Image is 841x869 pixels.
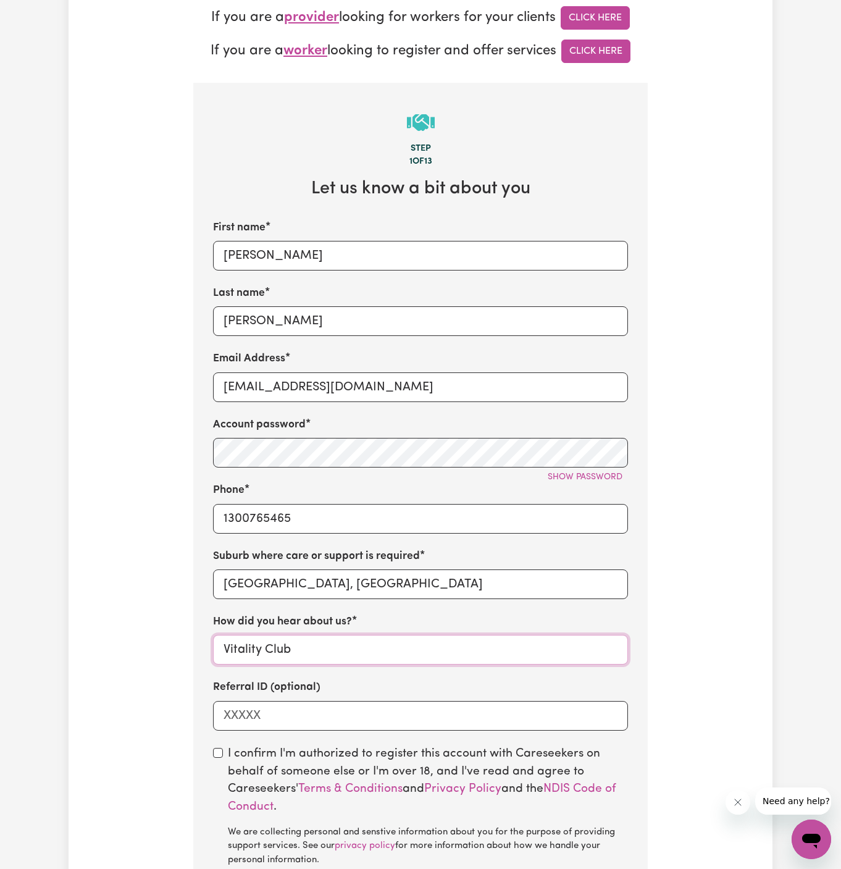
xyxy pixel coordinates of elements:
[298,783,403,795] a: Terms & Conditions
[424,783,501,795] a: Privacy Policy
[213,569,628,599] input: e.g. North Bondi, New South Wales
[213,372,628,402] input: e.g. diana.rigg@yahoo.com.au
[213,548,420,565] label: Suburb where care or support is required
[213,635,628,665] input: e.g. Google, word of mouth etc.
[193,6,648,30] p: If you are a looking for workers for your clients
[213,241,628,271] input: e.g. Diana
[213,142,628,156] div: Step
[213,504,628,534] input: e.g. 0412 345 678
[213,417,306,433] label: Account password
[213,701,628,731] input: XXXXX
[228,826,628,868] div: We are collecting personal and senstive information about you for the purpose of providing suppor...
[542,468,628,487] button: Show password
[755,787,831,815] iframe: Message from company
[561,40,630,63] a: Click Here
[213,220,266,236] label: First name
[792,820,831,859] iframe: Button to launch messaging window
[213,614,352,630] label: How did you hear about us?
[213,155,628,169] div: 1 of 13
[213,351,285,367] label: Email Address
[228,745,628,868] label: I confirm I'm authorized to register this account with Careseekers on behalf of someone else or I...
[213,285,265,301] label: Last name
[213,679,320,695] label: Referral ID (optional)
[213,306,628,336] input: e.g. Rigg
[335,841,395,850] a: privacy policy
[193,40,648,63] p: If you are a looking to register and offer services
[284,10,339,25] span: provider
[561,6,630,30] a: Click Here
[548,472,622,482] span: Show password
[726,790,750,815] iframe: Close message
[213,178,628,200] h2: Let us know a bit about you
[213,482,245,498] label: Phone
[283,44,327,58] span: worker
